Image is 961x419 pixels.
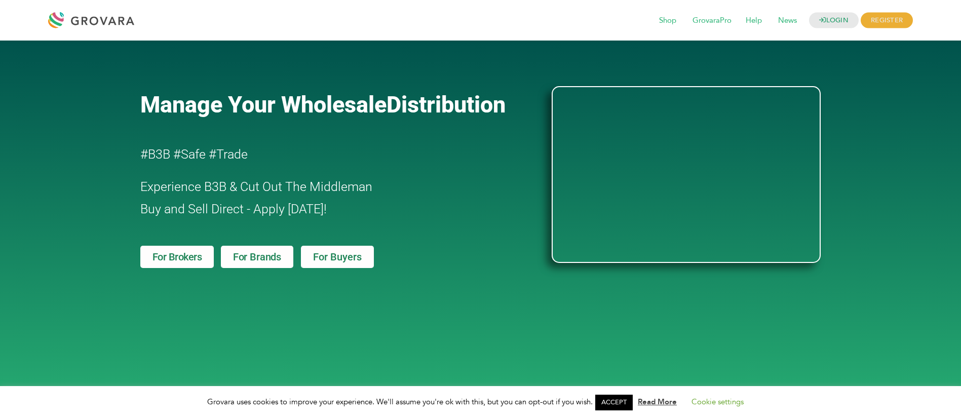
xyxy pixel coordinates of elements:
[739,15,769,26] a: Help
[739,11,769,30] span: Help
[652,11,683,30] span: Shop
[140,91,387,118] span: Manage Your Wholesale
[313,252,362,262] span: For Buyers
[685,15,739,26] a: GrovaraPro
[809,13,859,28] a: LOGIN
[861,13,913,28] span: REGISTER
[207,397,754,407] span: Grovara uses cookies to improve your experience. We'll assume you're ok with this, but you can op...
[595,395,633,410] a: ACCEPT
[140,246,214,268] a: For Brokers
[140,202,327,216] span: Buy and Sell Direct - Apply [DATE]!
[652,15,683,26] a: Shop
[152,252,202,262] span: For Brokers
[691,397,744,407] a: Cookie settings
[301,246,374,268] a: For Buyers
[140,179,372,194] span: Experience B3B & Cut Out The Middleman
[140,143,494,166] h2: #B3B #Safe #Trade
[685,11,739,30] span: GrovaraPro
[140,91,535,118] a: Manage Your WholesaleDistribution
[233,252,281,262] span: For Brands
[771,15,804,26] a: News
[771,11,804,30] span: News
[638,397,677,407] a: Read More
[387,91,506,118] span: Distribution
[221,246,293,268] a: For Brands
